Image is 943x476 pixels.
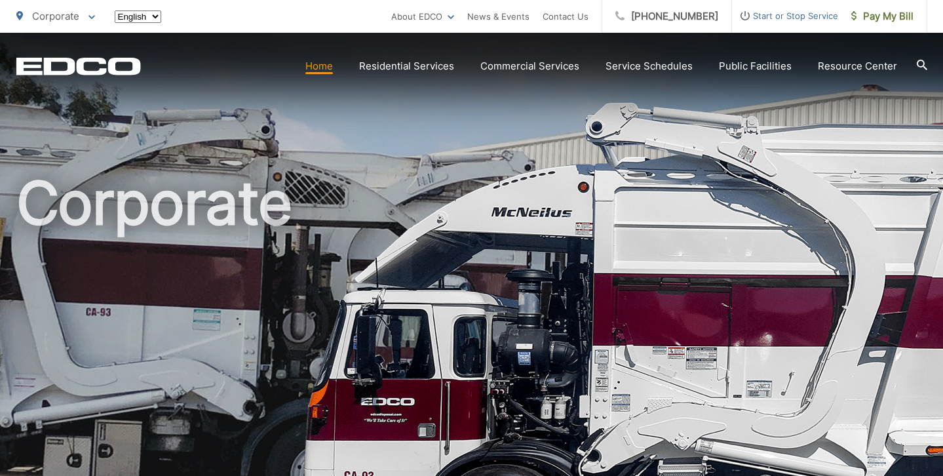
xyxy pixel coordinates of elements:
[719,58,792,74] a: Public Facilities
[606,58,693,74] a: Service Schedules
[359,58,454,74] a: Residential Services
[480,58,579,74] a: Commercial Services
[467,9,529,24] a: News & Events
[16,57,141,75] a: EDCD logo. Return to the homepage.
[391,9,454,24] a: About EDCO
[32,10,79,22] span: Corporate
[851,9,914,24] span: Pay My Bill
[543,9,588,24] a: Contact Us
[115,10,161,23] select: Select a language
[305,58,333,74] a: Home
[818,58,897,74] a: Resource Center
